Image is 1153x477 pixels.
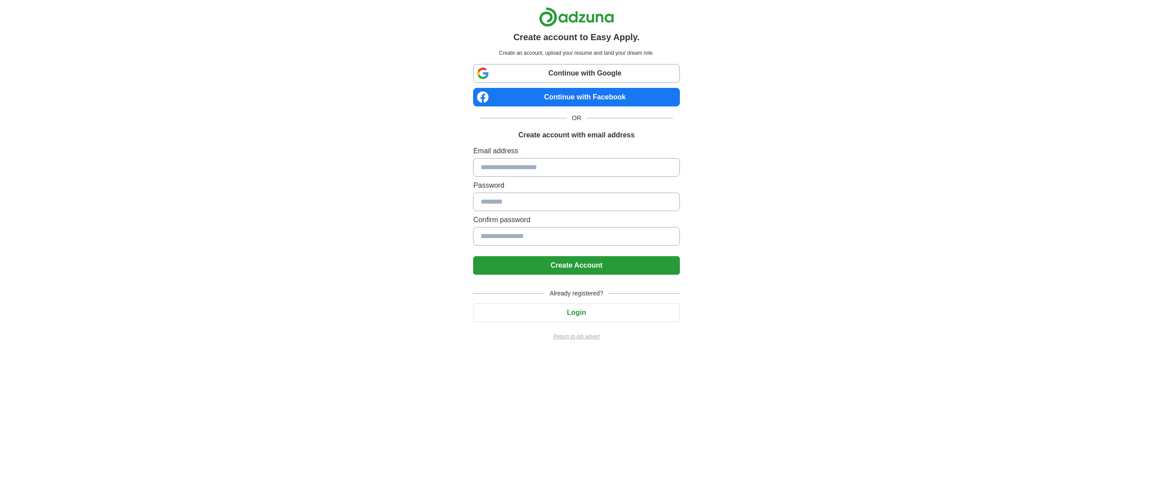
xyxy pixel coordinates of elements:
a: Return to job advert [473,333,679,341]
a: Continue with Facebook [473,88,679,106]
span: Already registered? [544,289,608,298]
p: Create an account, upload your resume and land your dream role. [475,49,678,57]
label: Password [473,180,679,191]
h1: Create account to Easy Apply. [513,30,640,44]
h1: Create account with email address [518,130,634,140]
a: Login [473,309,679,316]
label: Confirm password [473,215,679,225]
label: Email address [473,146,679,156]
button: Login [473,303,679,322]
a: Continue with Google [473,64,679,83]
img: Adzuna logo [539,7,614,27]
button: Create Account [473,256,679,275]
span: OR [567,114,587,123]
